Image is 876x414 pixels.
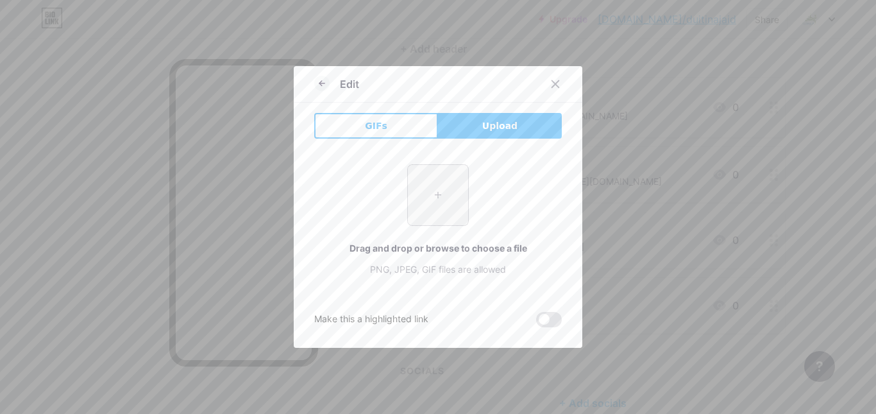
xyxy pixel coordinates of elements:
button: Upload [438,113,562,139]
div: Drag and drop or browse to choose a file [314,241,562,255]
div: Make this a highlighted link [314,312,428,327]
div: PNG, JPEG, GIF files are allowed [314,263,562,276]
button: GIFs [314,113,438,139]
span: GIFs [365,119,387,133]
span: Upload [482,119,518,133]
div: Edit [340,76,359,92]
